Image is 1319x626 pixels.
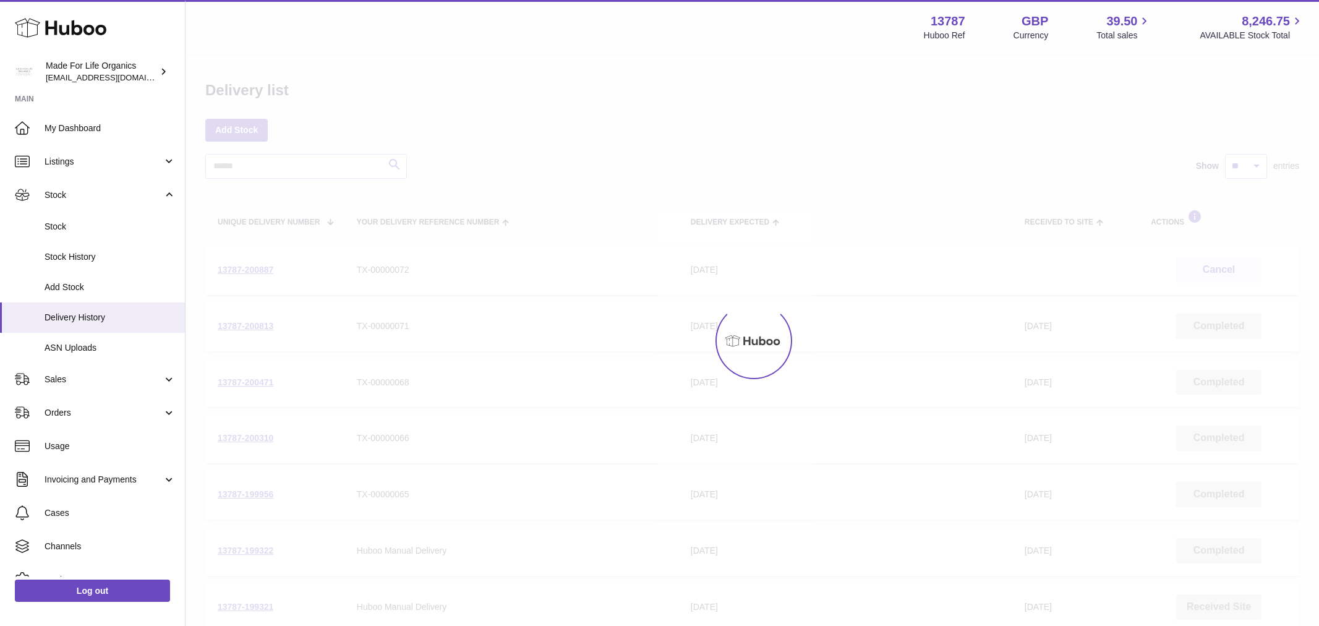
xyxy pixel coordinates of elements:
strong: 13787 [931,13,965,30]
span: Invoicing and Payments [45,474,163,486]
span: Stock [45,189,163,201]
span: Sales [45,374,163,385]
img: internalAdmin-13787@internal.huboo.com [15,62,33,81]
div: Made For Life Organics [46,60,157,84]
span: [EMAIL_ADDRESS][DOMAIN_NAME] [46,72,182,82]
span: Cases [45,507,176,519]
span: Add Stock [45,281,176,293]
span: Delivery History [45,312,176,324]
span: 39.50 [1106,13,1137,30]
span: Settings [45,574,176,586]
span: ASN Uploads [45,342,176,354]
span: Channels [45,541,176,552]
span: AVAILABLE Stock Total [1200,30,1304,41]
span: Total sales [1096,30,1151,41]
div: Huboo Ref [924,30,965,41]
div: Currency [1014,30,1049,41]
span: 8,246.75 [1242,13,1290,30]
span: My Dashboard [45,122,176,134]
a: 8,246.75 AVAILABLE Stock Total [1200,13,1304,41]
span: Stock History [45,251,176,263]
span: Stock [45,221,176,233]
a: 39.50 Total sales [1096,13,1151,41]
span: Listings [45,156,163,168]
strong: GBP [1022,13,1048,30]
span: Usage [45,440,176,452]
a: Log out [15,580,170,602]
span: Orders [45,407,163,419]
